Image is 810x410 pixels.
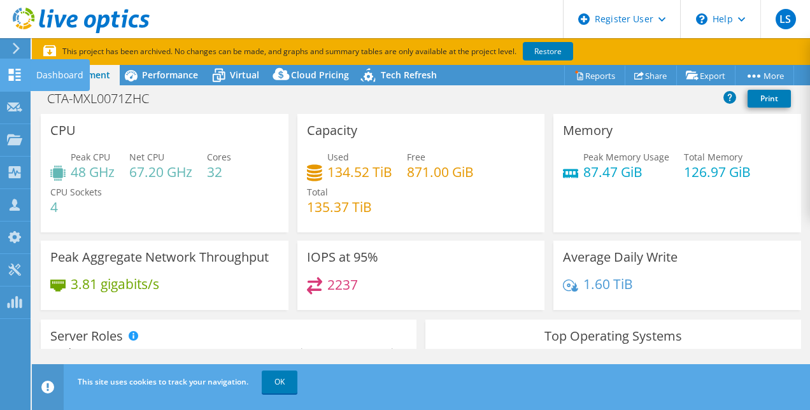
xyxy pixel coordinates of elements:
[229,345,407,359] div: Ratio: VMs per Hypervisor
[684,165,751,179] h4: 126.97 GiB
[230,69,259,81] span: Virtual
[291,69,349,81] span: Cloud Pricing
[564,66,625,85] a: Reports
[71,165,115,179] h4: 48 GHz
[381,69,437,81] span: Tech Refresh
[583,165,669,179] h4: 87.47 GiB
[583,277,633,291] h4: 1.60 TiB
[696,13,707,25] svg: \n
[327,278,358,292] h4: 2237
[78,376,248,387] span: This site uses cookies to track your navigation.
[327,165,392,179] h4: 134.52 TiB
[30,59,90,91] div: Dashboard
[407,165,474,179] h4: 871.00 GiB
[676,66,735,85] a: Export
[307,124,357,138] h3: Capacity
[307,186,328,198] span: Total
[684,151,742,163] span: Total Memory
[583,151,669,163] span: Peak Memory Usage
[50,124,76,138] h3: CPU
[50,200,102,214] h4: 4
[50,329,123,343] h3: Server Roles
[129,165,192,179] h4: 67.20 GHz
[129,151,164,163] span: Net CPU
[735,66,794,85] a: More
[311,346,323,358] span: 2.5
[108,346,113,358] span: 2
[776,9,796,29] span: LS
[307,200,372,214] h4: 135.37 TiB
[50,186,102,198] span: CPU Sockets
[748,90,791,108] a: Print
[41,92,169,106] h1: CTA-MXL0071ZHC
[407,151,425,163] span: Free
[523,42,573,60] a: Restore
[435,329,792,343] h3: Top Operating Systems
[50,250,269,264] h3: Peak Aggregate Network Throughput
[262,371,297,393] a: OK
[563,250,678,264] h3: Average Daily Write
[307,250,378,264] h3: IOPS at 95%
[625,66,677,85] a: Share
[207,165,231,179] h4: 32
[50,345,229,359] div: Total Servers:
[71,277,159,291] h4: 3.81 gigabits/s
[207,151,231,163] span: Cores
[71,151,110,163] span: Peak CPU
[142,69,198,81] span: Performance
[563,124,613,138] h3: Memory
[327,151,349,163] span: Used
[43,45,667,59] p: This project has been archived. No changes can be made, and graphs and summary tables are only av...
